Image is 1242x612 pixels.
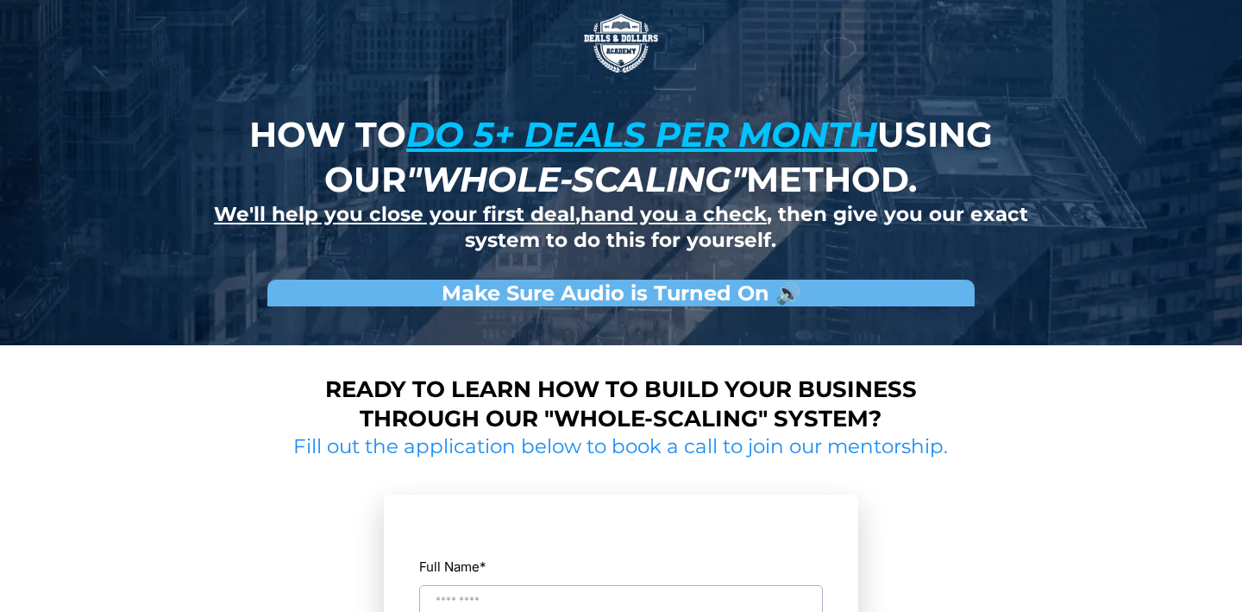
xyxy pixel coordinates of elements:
[325,375,917,432] strong: Ready to learn how to build your business through our "whole-scaling" system?
[287,434,955,460] h2: Fill out the application below to book a call to join our mentorship.
[249,113,993,200] strong: How to using our method.
[419,555,823,578] label: Full Name
[406,113,877,155] u: do 5+ deals per month
[580,202,767,226] u: hand you a check
[214,202,575,226] u: We'll help you close your first deal
[214,202,1028,252] strong: , , then give you our exact system to do this for yourself.
[406,158,746,200] em: "whole-scaling"
[442,281,801,306] strong: Make Sure Audio is Turned On 🔊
